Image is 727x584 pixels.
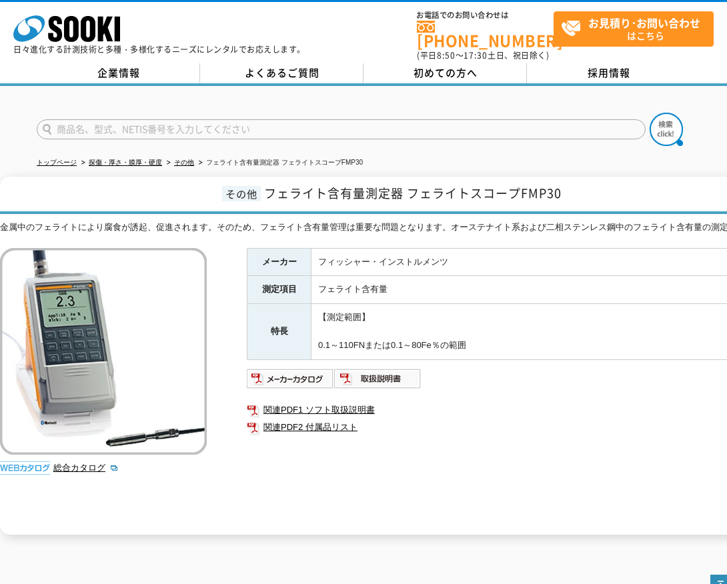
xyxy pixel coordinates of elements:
[247,276,311,304] th: 測定項目
[417,21,554,48] a: [PHONE_NUMBER]
[247,304,311,359] th: 特長
[363,63,527,83] a: 初めての方へ
[247,368,334,389] img: メーカーカタログ
[222,186,261,201] span: その他
[37,63,200,83] a: 企業情報
[247,248,311,276] th: メーカー
[527,63,690,83] a: 採用情報
[53,463,119,473] a: 総合カタログ
[89,159,162,166] a: 探傷・厚さ・膜厚・硬度
[417,11,554,19] span: お電話でのお問い合わせは
[37,119,646,139] input: 商品名、型式、NETIS番号を入力してください
[464,49,488,61] span: 17:30
[561,12,713,45] span: はこちら
[247,377,334,387] a: メーカーカタログ
[196,156,363,170] li: フェライト含有量測定器 フェライトスコープFMP30
[417,49,549,61] span: (平日 ～ 土日、祝日除く)
[334,377,422,387] a: 取扱説明書
[554,11,714,47] a: お見積り･お問い合わせはこちら
[437,49,456,61] span: 8:50
[13,45,305,53] p: 日々進化する計測技術と多種・多様化するニーズにレンタルでお応えします。
[414,65,478,80] span: 初めての方へ
[264,184,562,202] span: フェライト含有量測定器 フェライトスコープFMP30
[174,159,194,166] a: その他
[588,15,700,31] strong: お見積り･お問い合わせ
[650,113,683,146] img: btn_search.png
[37,159,77,166] a: トップページ
[200,63,363,83] a: よくあるご質問
[334,368,422,389] img: 取扱説明書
